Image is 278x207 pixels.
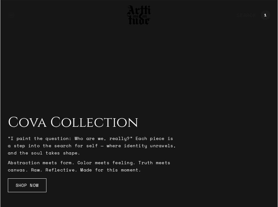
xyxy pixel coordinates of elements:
[264,13,266,17] span: 1
[8,159,177,173] p: Abstraction meets form. Color meets feeling. Truth meets canvas. Raw. Reflective. Made for this m...
[232,9,256,21] a: SEARCH
[126,4,152,26] img: Arttitude
[256,8,270,22] a: Open cart
[8,178,46,192] a: SHOP NOW
[8,8,19,23] button: Open navigation
[8,115,177,131] h2: Cova Collection
[8,135,177,156] p: “I paint the question: Who are we, really?” Each piece is a step into the search for self — where...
